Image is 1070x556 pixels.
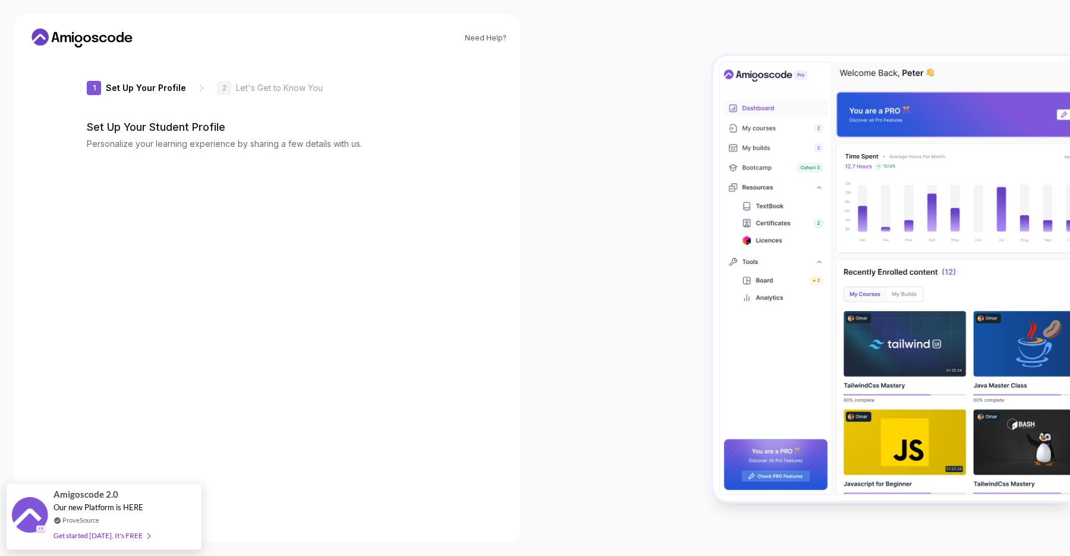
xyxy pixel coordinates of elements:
a: ProveSource [62,515,99,525]
p: Let's Get to Know You [236,82,323,94]
p: Personalize your learning experience by sharing a few details with us. [87,138,448,150]
h2: Set Up Your Student Profile [87,119,448,136]
img: provesource social proof notification image [12,497,48,536]
a: Need Help? [465,33,506,43]
p: 2 [222,84,226,92]
p: Set Up Your Profile [106,82,186,94]
p: 1 [93,84,96,92]
span: Our new Platform is HERE [53,502,143,512]
div: Get started [DATE]. It's FREE [53,529,150,542]
span: Amigoscode 2.0 [53,488,118,501]
a: Home link [29,29,136,48]
img: Amigoscode Dashboard [713,56,1070,501]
